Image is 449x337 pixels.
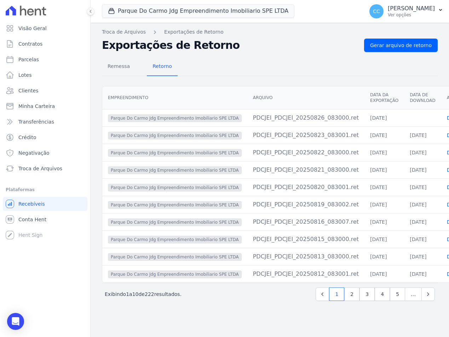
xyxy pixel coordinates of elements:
[404,86,441,109] th: Data de Download
[7,313,24,330] div: Open Intercom Messenger
[3,130,87,144] a: Crédito
[108,184,242,192] span: Parque Do Carmo Jdg Empreendimento Imobiliario SPE LTDA
[364,126,404,144] td: [DATE]
[3,52,87,67] a: Parcelas
[364,196,404,213] td: [DATE]
[108,201,242,209] span: Parque Do Carmo Jdg Empreendimento Imobiliario SPE LTDA
[404,265,441,282] td: [DATE]
[3,84,87,98] a: Clientes
[18,216,46,223] span: Conta Hent
[3,161,87,176] a: Troca de Arquivos
[145,291,154,297] span: 222
[3,99,87,113] a: Minha Carteira
[253,131,359,139] div: PDCJEI_PDCJEI_20250823_083001.ret
[388,12,435,18] p: Ver opções
[18,87,38,94] span: Clientes
[18,165,62,172] span: Troca de Arquivos
[253,270,359,278] div: PDCJEI_PDCJEI_20250812_083001.ret
[18,118,54,125] span: Transferências
[18,200,45,207] span: Recebíveis
[364,178,404,196] td: [DATE]
[364,39,438,52] a: Gerar arquivo de retorno
[164,28,224,36] a: Exportações de Retorno
[316,287,329,301] a: Previous
[108,166,242,174] span: Parque Do Carmo Jdg Empreendimento Imobiliario SPE LTDA
[253,252,359,261] div: PDCJEI_PDCJEI_20250813_083000.ret
[18,40,42,47] span: Contratos
[102,4,294,18] button: Parque Do Carmo Jdg Empreendimento Imobiliario SPE LTDA
[390,287,405,301] a: 5
[18,134,36,141] span: Crédito
[364,265,404,282] td: [DATE]
[405,287,422,301] span: …
[18,103,55,110] span: Minha Carteira
[421,287,435,301] a: Next
[102,28,146,36] a: Troca de Arquivos
[147,58,178,76] a: Retorno
[3,212,87,227] a: Conta Hent
[364,86,404,109] th: Data da Exportação
[373,9,380,14] span: CC
[253,235,359,244] div: PDCJEI_PDCJEI_20250815_083000.ret
[370,42,432,49] span: Gerar arquivo de retorno
[3,115,87,129] a: Transferências
[3,146,87,160] a: Negativação
[18,72,32,79] span: Lotes
[102,86,247,109] th: Empreendimento
[18,56,39,63] span: Parcelas
[102,58,136,76] a: Remessa
[329,287,344,301] a: 1
[108,253,242,261] span: Parque Do Carmo Jdg Empreendimento Imobiliario SPE LTDA
[364,213,404,230] td: [DATE]
[253,200,359,209] div: PDCJEI_PDCJEI_20250819_083002.ret
[404,178,441,196] td: [DATE]
[132,291,139,297] span: 10
[404,144,441,161] td: [DATE]
[103,59,134,73] span: Remessa
[126,291,129,297] span: 1
[364,1,449,21] button: CC [PERSON_NAME] Ver opções
[18,25,47,32] span: Visão Geral
[105,291,182,298] p: Exibindo a de resultados.
[404,213,441,230] td: [DATE]
[364,230,404,248] td: [DATE]
[3,68,87,82] a: Lotes
[108,236,242,244] span: Parque Do Carmo Jdg Empreendimento Imobiliario SPE LTDA
[253,183,359,192] div: PDCJEI_PDCJEI_20250820_083001.ret
[253,166,359,174] div: PDCJEI_PDCJEI_20250821_083000.ret
[108,114,242,122] span: Parque Do Carmo Jdg Empreendimento Imobiliario SPE LTDA
[364,248,404,265] td: [DATE]
[108,149,242,157] span: Parque Do Carmo Jdg Empreendimento Imobiliario SPE LTDA
[102,28,438,36] nav: Breadcrumb
[253,148,359,157] div: PDCJEI_PDCJEI_20250822_083000.ret
[6,185,85,194] div: Plataformas
[18,149,50,156] span: Negativação
[404,126,441,144] td: [DATE]
[375,287,390,301] a: 4
[404,161,441,178] td: [DATE]
[253,114,359,122] div: PDCJEI_PDCJEI_20250826_083000.ret
[359,287,375,301] a: 3
[404,248,441,265] td: [DATE]
[344,287,359,301] a: 2
[364,144,404,161] td: [DATE]
[247,86,364,109] th: Arquivo
[404,196,441,213] td: [DATE]
[364,161,404,178] td: [DATE]
[108,218,242,226] span: Parque Do Carmo Jdg Empreendimento Imobiliario SPE LTDA
[3,21,87,35] a: Visão Geral
[3,197,87,211] a: Recebíveis
[102,39,358,52] h2: Exportações de Retorno
[253,218,359,226] div: PDCJEI_PDCJEI_20250816_083007.ret
[3,37,87,51] a: Contratos
[364,109,404,126] td: [DATE]
[388,5,435,12] p: [PERSON_NAME]
[404,230,441,248] td: [DATE]
[108,132,242,139] span: Parque Do Carmo Jdg Empreendimento Imobiliario SPE LTDA
[148,59,176,73] span: Retorno
[108,270,242,278] span: Parque Do Carmo Jdg Empreendimento Imobiliario SPE LTDA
